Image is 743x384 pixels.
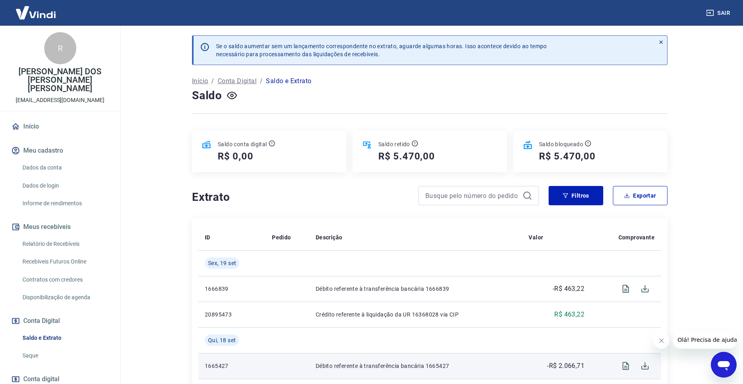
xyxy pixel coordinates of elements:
[216,42,547,58] p: Se o saldo aumentar sem um lançamento correspondente no extrato, aguarde algumas horas. Isso acon...
[613,186,667,205] button: Exportar
[19,195,110,212] a: Informe de rendimentos
[260,76,263,86] p: /
[10,142,110,159] button: Meu cadastro
[549,186,603,205] button: Filtros
[205,310,259,319] p: 20895473
[316,285,516,293] p: Débito referente à transferência bancária 1666839
[673,331,737,349] iframe: Mensagem da empresa
[10,312,110,330] button: Conta Digital
[19,178,110,194] a: Dados de login
[6,67,114,93] p: [PERSON_NAME] DOS [PERSON_NAME] [PERSON_NAME]
[16,96,104,104] p: [EMAIL_ADDRESS][DOMAIN_NAME]
[5,6,67,12] span: Olá! Precisa de ajuda?
[19,347,110,364] a: Saque
[10,0,62,25] img: Vindi
[211,76,214,86] p: /
[266,76,311,86] p: Saldo e Extrato
[10,118,110,135] a: Início
[616,356,635,376] span: Visualizar
[316,310,516,319] p: Crédito referente à liquidação da UR 16368028 via CIP
[19,330,110,346] a: Saldo e Extrato
[218,140,267,148] p: Saldo conta digital
[316,362,516,370] p: Débito referente à transferência bancária 1665427
[192,88,222,104] h4: Saldo
[19,253,110,270] a: Recebíveis Futuros Online
[19,289,110,306] a: Disponibilização de agenda
[218,76,257,86] a: Conta Digital
[378,140,410,148] p: Saldo retido
[704,6,733,20] button: Sair
[205,362,259,370] p: 1665427
[192,76,208,86] a: Início
[635,279,655,298] span: Download
[44,32,76,64] div: R
[554,310,584,319] p: R$ 463,22
[205,233,210,241] p: ID
[616,279,635,298] span: Visualizar
[618,233,655,241] p: Comprovante
[10,218,110,236] button: Meus recebíveis
[378,150,435,163] h5: R$ 5.470,00
[553,284,584,294] p: -R$ 463,22
[711,352,737,378] iframe: Botão para abrir a janela de mensagens
[635,356,655,376] span: Download
[653,333,670,349] iframe: Fechar mensagem
[19,272,110,288] a: Contratos com credores
[529,233,543,241] p: Valor
[19,159,110,176] a: Dados da conta
[425,190,519,202] input: Busque pelo número do pedido
[218,150,253,163] h5: R$ 0,00
[539,140,583,148] p: Saldo bloqueado
[205,285,259,293] p: 1666839
[272,233,291,241] p: Pedido
[208,259,236,267] span: Sex, 19 set
[19,236,110,252] a: Relatório de Recebíveis
[316,233,343,241] p: Descrição
[539,150,596,163] h5: R$ 5.470,00
[547,361,584,371] p: -R$ 2.066,71
[208,336,236,344] span: Qui, 18 set
[192,189,409,205] h4: Extrato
